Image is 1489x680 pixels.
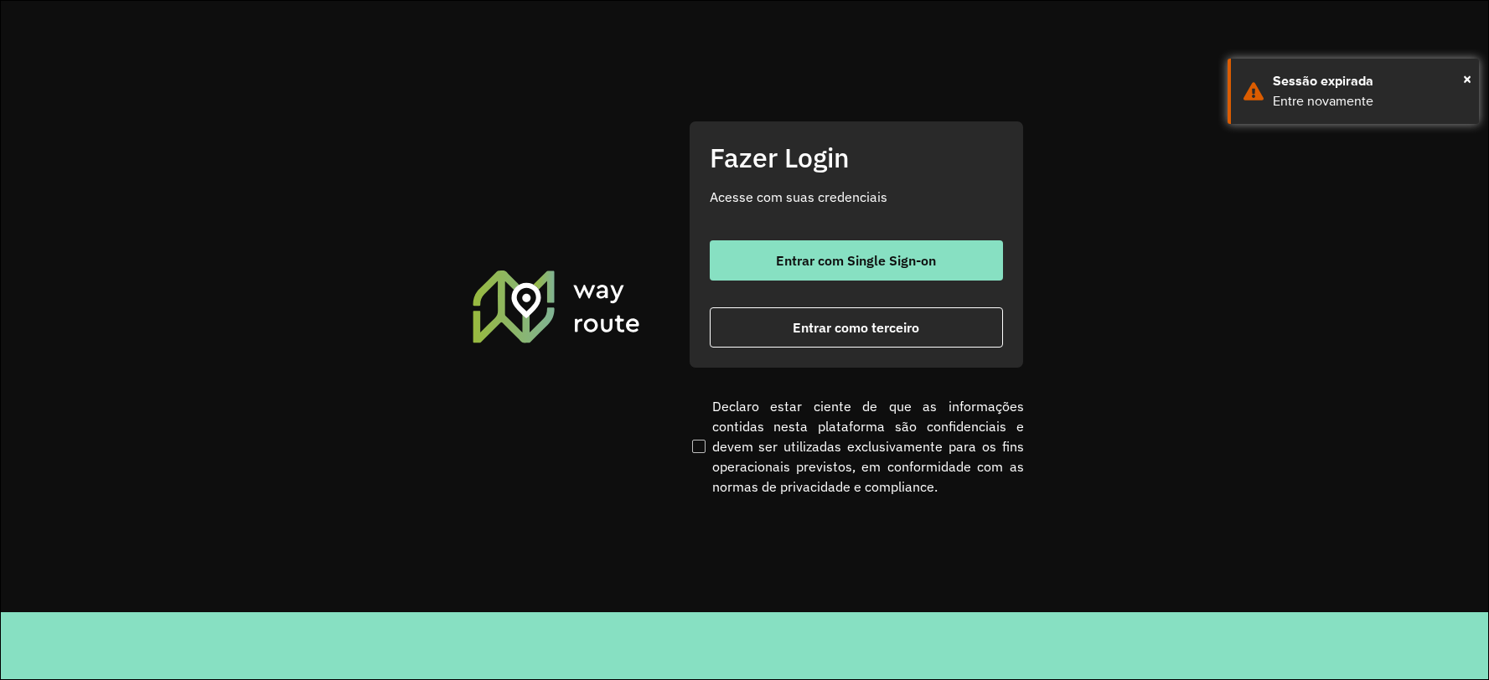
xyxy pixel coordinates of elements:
p: Acesse com suas credenciais [710,187,1003,207]
button: button [710,240,1003,281]
span: Entrar com Single Sign-on [776,254,936,267]
img: Roteirizador AmbevTech [470,268,643,345]
button: button [710,307,1003,348]
div: Entre novamente [1273,91,1466,111]
button: Close [1463,66,1471,91]
h2: Fazer Login [710,142,1003,173]
label: Declaro estar ciente de que as informações contidas nesta plataforma são confidenciais e devem se... [689,396,1024,497]
span: Entrar como terceiro [793,321,919,334]
span: × [1463,66,1471,91]
div: Sessão expirada [1273,71,1466,91]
